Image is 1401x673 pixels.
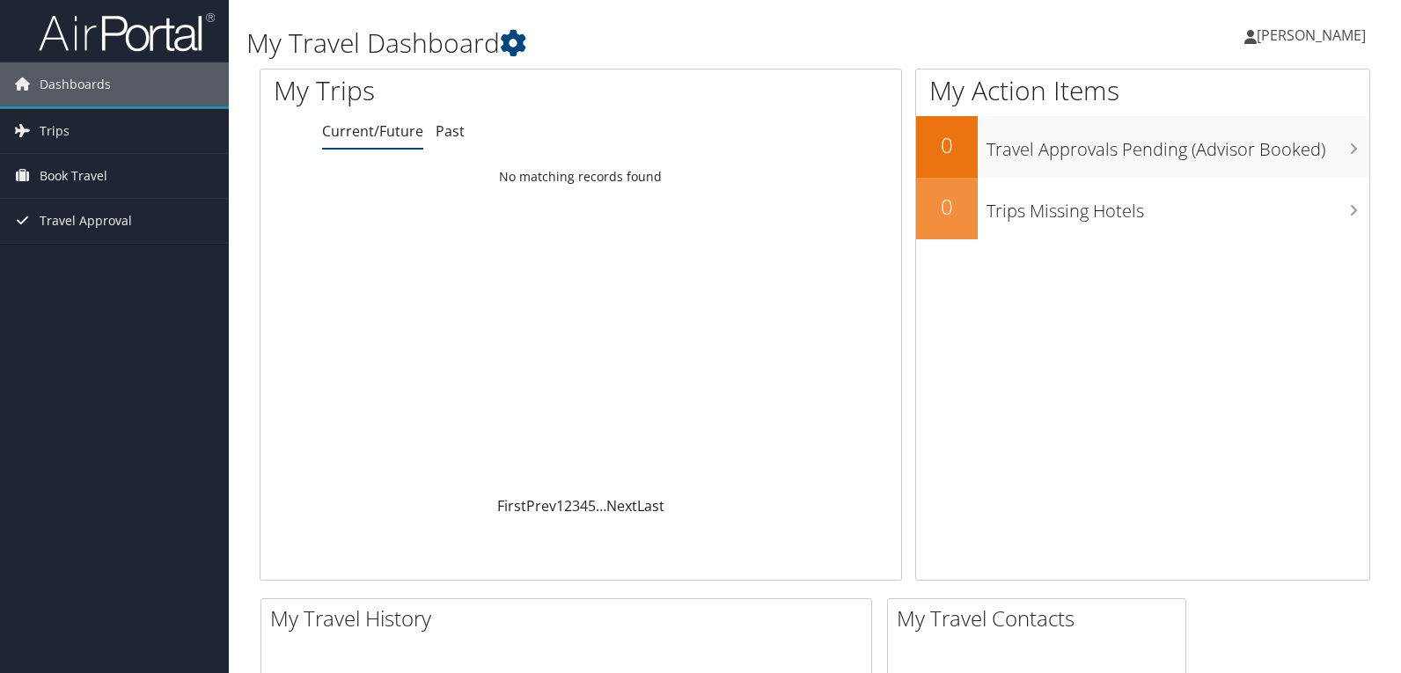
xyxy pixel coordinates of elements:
h1: My Action Items [916,72,1369,109]
span: Travel Approval [40,199,132,243]
h2: 0 [916,192,978,222]
a: Last [637,496,664,516]
span: … [596,496,606,516]
h1: My Travel Dashboard [246,25,1004,62]
span: [PERSON_NAME] [1257,26,1366,45]
h3: Trips Missing Hotels [987,190,1369,223]
a: Current/Future [322,121,423,141]
a: 3 [572,496,580,516]
span: Dashboards [40,62,111,106]
a: First [497,496,526,516]
a: Next [606,496,637,516]
h1: My Trips [274,72,621,109]
h2: My Travel Contacts [897,604,1185,633]
img: airportal-logo.png [39,11,215,53]
a: 2 [564,496,572,516]
h3: Travel Approvals Pending (Advisor Booked) [987,128,1369,162]
span: Trips [40,109,70,153]
h2: 0 [916,130,978,160]
h2: My Travel History [270,604,871,633]
a: 0Trips Missing Hotels [916,178,1369,239]
a: 4 [580,496,588,516]
td: No matching records found [260,161,901,193]
a: 1 [556,496,564,516]
a: Prev [526,496,556,516]
a: Past [436,121,465,141]
a: 5 [588,496,596,516]
span: Book Travel [40,154,107,198]
a: [PERSON_NAME] [1244,9,1383,62]
a: 0Travel Approvals Pending (Advisor Booked) [916,116,1369,178]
